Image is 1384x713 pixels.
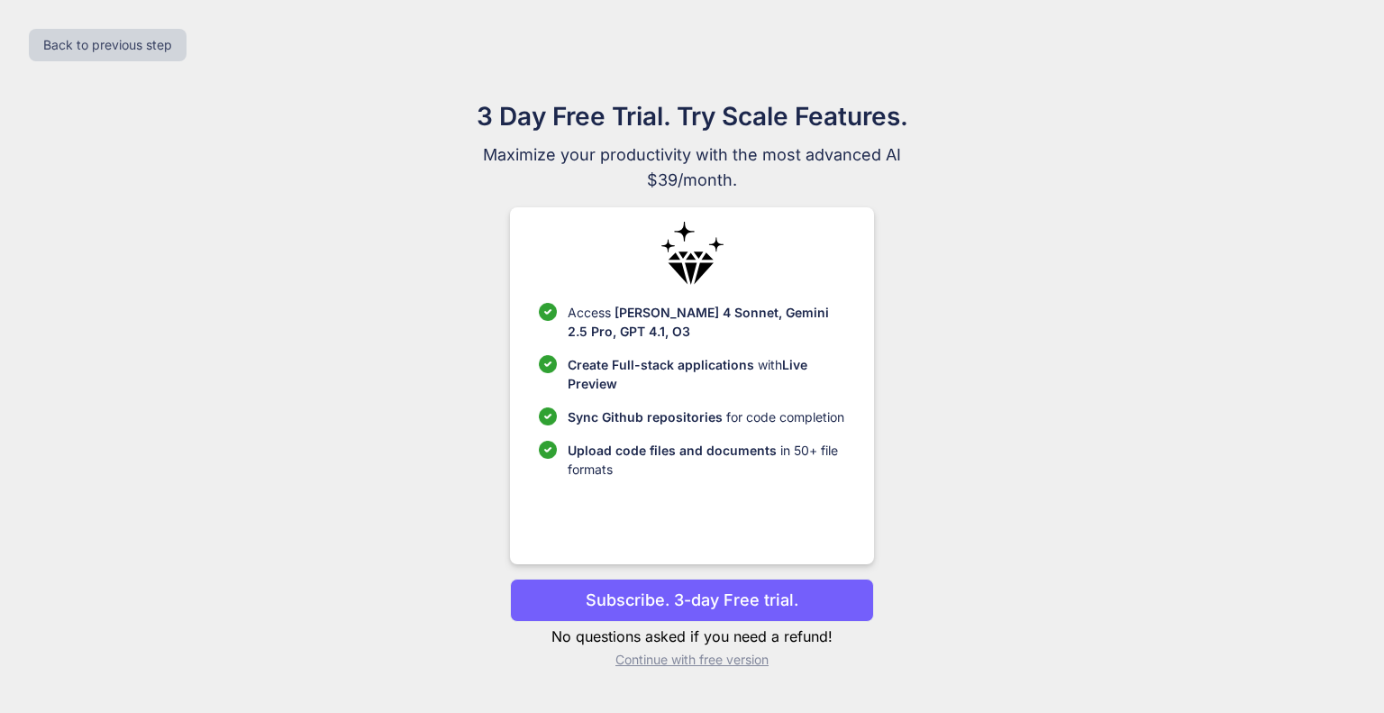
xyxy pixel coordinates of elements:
[568,303,844,341] p: Access
[539,407,557,425] img: checklist
[586,588,798,612] p: Subscribe. 3-day Free trial.
[568,409,723,425] span: Sync Github repositories
[389,142,995,168] span: Maximize your productivity with the most advanced AI
[539,355,557,373] img: checklist
[568,305,829,339] span: [PERSON_NAME] 4 Sonnet, Gemini 2.5 Pro, GPT 4.1, O3
[568,355,844,393] p: with
[568,441,844,479] p: in 50+ file formats
[568,357,758,372] span: Create Full-stack applications
[568,407,844,426] p: for code completion
[389,97,995,135] h1: 3 Day Free Trial. Try Scale Features.
[539,441,557,459] img: checklist
[29,29,187,61] button: Back to previous step
[510,626,873,647] p: No questions asked if you need a refund!
[510,651,873,669] p: Continue with free version
[539,303,557,321] img: checklist
[389,168,995,193] span: $39/month.
[568,443,777,458] span: Upload code files and documents
[510,579,873,622] button: Subscribe. 3-day Free trial.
